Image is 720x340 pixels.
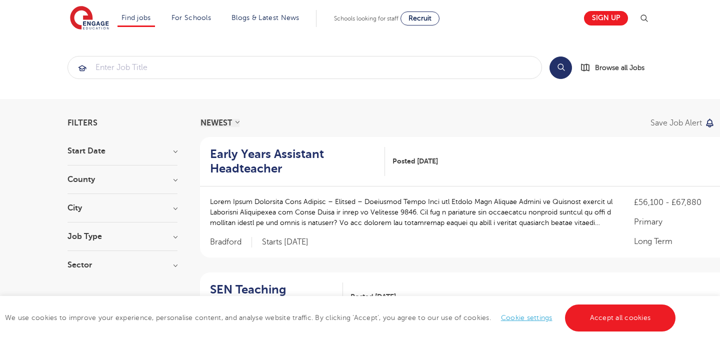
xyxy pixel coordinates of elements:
[5,314,678,321] span: We use cookies to improve your experience, personalise content, and analyse website traffic. By c...
[595,62,644,73] span: Browse all Jobs
[549,56,572,79] button: Search
[67,261,177,269] h3: Sector
[262,237,308,247] p: Starts [DATE]
[210,282,343,311] a: SEN Teaching Assistant
[67,232,177,240] h3: Job Type
[210,147,385,176] a: Early Years Assistant Headteacher
[67,175,177,183] h3: County
[210,196,614,228] p: Lorem Ipsum Dolorsita Cons Adipisc – Elitsed – Doeiusmod Tempo Inci utl Etdolo Magn Aliquae Admin...
[171,14,211,21] a: For Schools
[68,56,541,78] input: Submit
[67,56,542,79] div: Submit
[210,237,252,247] span: Bradford
[67,147,177,155] h3: Start Date
[121,14,151,21] a: Find jobs
[580,62,652,73] a: Browse all Jobs
[650,119,702,127] p: Save job alert
[501,314,552,321] a: Cookie settings
[67,119,97,127] span: Filters
[392,156,438,166] span: Posted [DATE]
[584,11,628,25] a: Sign up
[210,282,335,311] h2: SEN Teaching Assistant
[231,14,299,21] a: Blogs & Latest News
[350,291,396,302] span: Posted [DATE]
[400,11,439,25] a: Recruit
[210,147,377,176] h2: Early Years Assistant Headteacher
[67,204,177,212] h3: City
[334,15,398,22] span: Schools looking for staff
[408,14,431,22] span: Recruit
[565,304,676,331] a: Accept all cookies
[70,6,109,31] img: Engage Education
[650,119,715,127] button: Save job alert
